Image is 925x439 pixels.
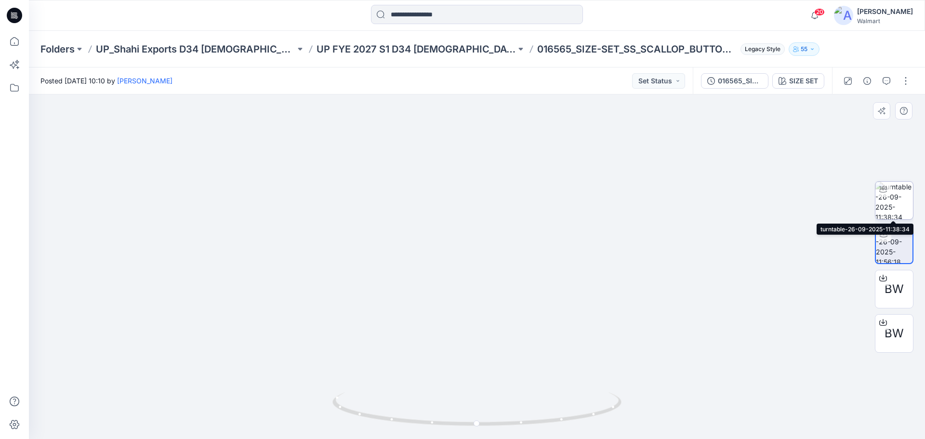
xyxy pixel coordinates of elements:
div: 016565_SIZE-SET_SS_SCALLOP_BUTTON_DOWN [718,76,762,86]
div: SIZE SET [789,76,818,86]
a: UP FYE 2027 S1 D34 [DEMOGRAPHIC_DATA] Woven Tops [317,42,516,56]
button: Details [859,73,875,89]
a: Folders [40,42,75,56]
div: Walmart [857,17,913,25]
button: Legacy Style [737,42,785,56]
span: BW [885,280,904,298]
button: 55 [789,42,819,56]
button: 016565_SIZE-SET_SS_SCALLOP_BUTTON_DOWN [701,73,768,89]
span: 20 [814,8,825,16]
p: 55 [801,44,807,54]
a: UP_Shahi Exports D34 [DEMOGRAPHIC_DATA] Tops [96,42,295,56]
button: SIZE SET [772,73,824,89]
span: Legacy Style [740,43,785,55]
img: turntable-26-09-2025-11:56:18 [876,226,912,263]
div: [PERSON_NAME] [857,6,913,17]
img: avatar [834,6,853,25]
img: turntable-26-09-2025-11:38:34 [875,182,913,219]
span: BW [885,325,904,342]
a: [PERSON_NAME] [117,77,172,85]
span: Posted [DATE] 10:10 by [40,76,172,86]
p: 016565_SIZE-SET_SS_SCALLOP_BUTTON_DOWN [537,42,737,56]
